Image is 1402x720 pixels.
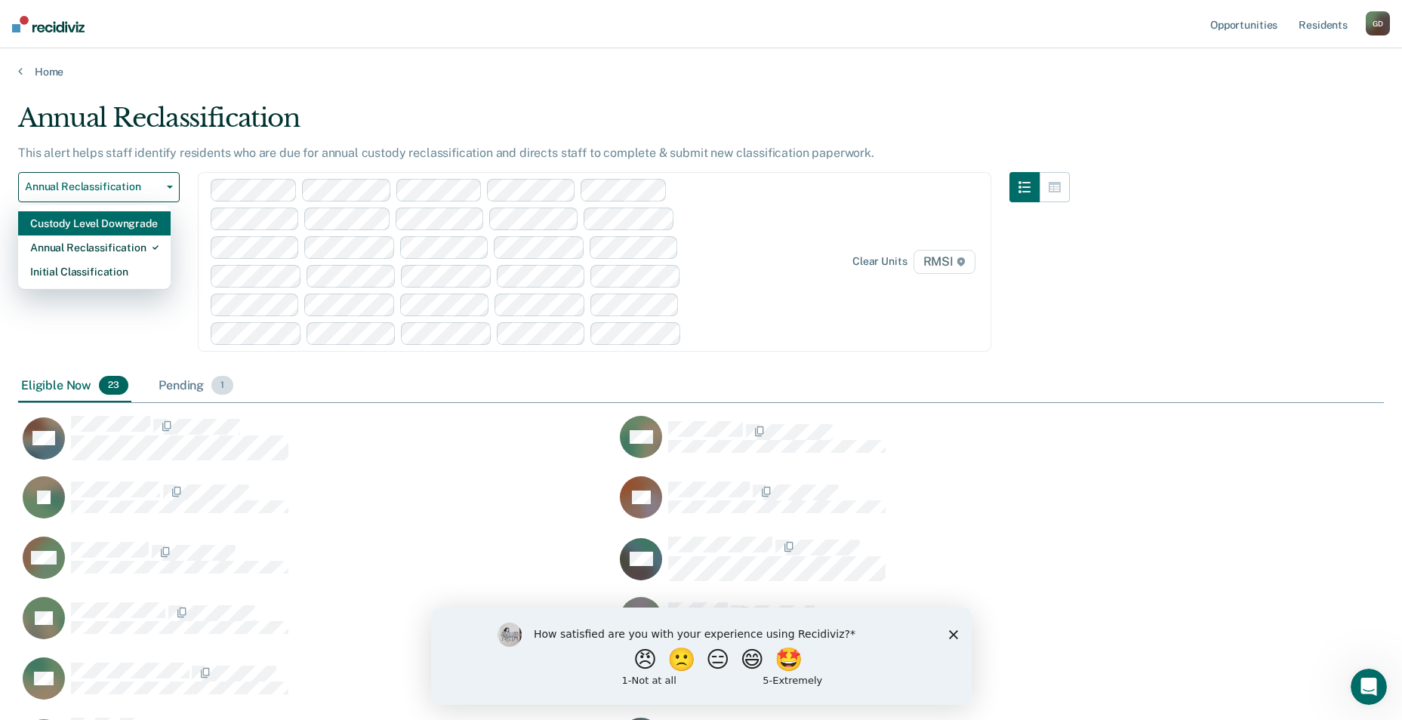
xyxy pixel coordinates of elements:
div: Annual Reclassification [18,103,1070,146]
span: RMSI [914,250,975,274]
div: CaseloadOpportunityCell-00631652 [615,536,1212,596]
div: Annual Reclassification [30,235,159,260]
a: Home [18,65,1384,78]
div: Clear units [852,255,907,268]
iframe: Intercom live chat [1351,669,1387,705]
div: CaseloadOpportunityCell-00372756 [18,475,615,536]
img: Recidiviz [12,16,85,32]
div: Custody Level Downgrade [30,211,159,235]
div: Eligible Now23 [18,370,131,403]
span: 23 [99,376,128,395]
div: Initial Classification [30,260,159,284]
div: CaseloadOpportunityCell-00629605 [18,596,615,657]
div: CaseloadOpportunityCell-00264919 [615,596,1212,657]
div: CaseloadOpportunityCell-00596173 [18,536,615,596]
button: Annual Reclassification [18,172,180,202]
div: G D [1366,11,1390,35]
span: Annual Reclassification [25,180,161,193]
div: CaseloadOpportunityCell-00476932 [615,475,1212,536]
p: This alert helps staff identify residents who are due for annual custody reclassification and dir... [18,146,874,160]
div: CaseloadOpportunityCell-00522820 [615,415,1212,475]
iframe: Survey by Kim from Recidiviz [431,608,972,705]
div: CaseloadOpportunityCell-00275368 [18,415,615,475]
div: Pending1 [156,370,236,403]
button: GD [1366,11,1390,35]
div: CaseloadOpportunityCell-00631788 [18,657,615,717]
span: 1 [211,376,233,395]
